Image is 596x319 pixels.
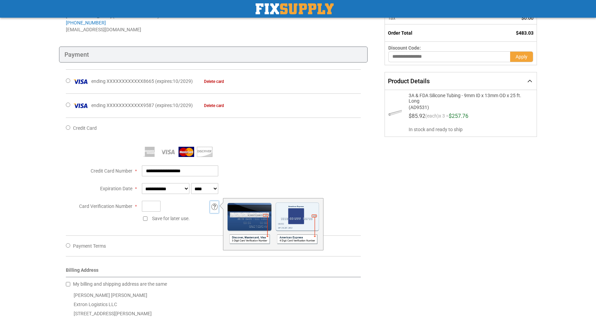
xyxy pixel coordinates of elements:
div: Payment [59,47,368,63]
span: ( : ) [155,103,193,108]
span: Credit Card Number [91,168,132,174]
span: ending [91,103,106,108]
span: [EMAIL_ADDRESS][DOMAIN_NAME] [66,27,141,32]
span: My billing and shipping address are the same [73,281,167,287]
img: Fix Industrial Supply [256,3,334,14]
img: American Express [142,147,157,157]
span: In stock and ready to ship [409,126,531,133]
span: expires [157,78,172,84]
span: 3A & FDA Silicone Tubing - 9mm ID x 13mm OD x 25 ft. Long [409,93,523,104]
span: Apply [516,54,527,59]
span: Product Details [388,77,430,85]
img: 3A & FDA Silicone Tubing - 9mm ID x 13mm OD x 25 ft. Long [388,106,402,120]
span: ( : ) [155,78,193,84]
img: MasterCard [179,147,194,157]
img: Visa [160,147,176,157]
strong: Order Total [388,30,412,36]
th: Tax [385,12,485,24]
span: expires [157,103,172,108]
div: Billing Address [66,267,361,277]
span: Save for later use. [152,216,190,221]
a: Delete card [194,103,224,108]
span: $85.92 [409,113,425,119]
span: $483.03 [516,30,534,36]
span: Card Verification Number [79,203,132,209]
span: Expiration Date [100,186,132,191]
span: XXXXXXXXXXXX9587 [107,103,154,108]
button: Apply [510,51,533,62]
span: XXXXXXXXXXXX8665 [107,78,154,84]
img: Discover [197,147,212,157]
span: 10/2029 [173,78,191,84]
a: store logo [256,3,334,14]
img: Card Verification Number Visual Reference [227,202,319,244]
span: Credit Card [73,125,97,131]
a: [PHONE_NUMBER] [66,20,106,25]
span: $0.00 [521,15,534,21]
span: Discount Code: [388,45,421,51]
span: (each) [425,113,439,122]
span: (AD9531) [409,104,523,110]
img: Visa [73,101,89,111]
img: Visa [73,76,89,87]
a: Delete card [194,79,224,84]
span: x 3 = [439,113,449,122]
span: 10/2029 [173,103,191,108]
span: $257.76 [449,113,468,119]
span: ending [91,78,106,84]
span: Payment Terms [73,243,106,249]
